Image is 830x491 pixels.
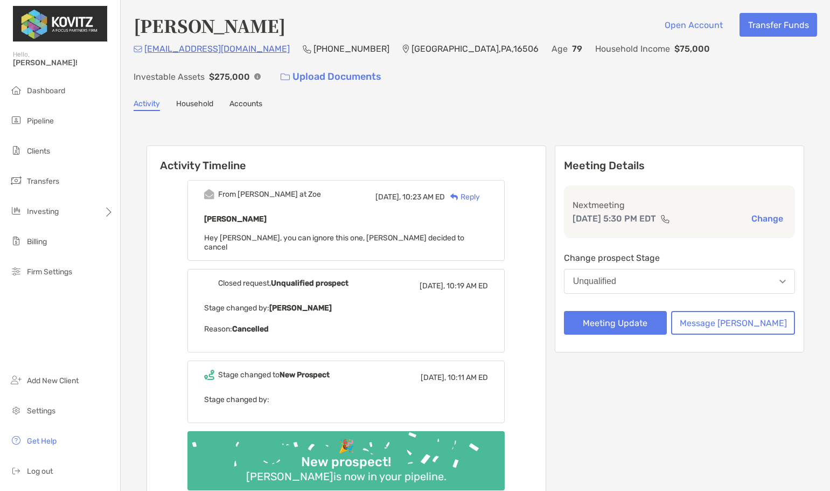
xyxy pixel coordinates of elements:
img: dashboard icon [10,84,23,96]
p: 79 [572,42,582,56]
img: button icon [281,73,290,81]
img: billing icon [10,234,23,247]
p: Age [552,42,568,56]
a: Activity [134,99,160,111]
a: Household [176,99,213,111]
h6: Activity Timeline [147,146,546,172]
div: New prospect! [297,454,395,470]
b: [PERSON_NAME] [204,215,267,224]
button: Meeting Update [564,311,667,335]
span: [PERSON_NAME]! [13,58,114,67]
span: 10:11 AM ED [448,373,488,382]
img: add_new_client icon [10,374,23,386]
p: Household Income [595,42,670,56]
span: [DATE], [375,192,401,202]
img: pipeline icon [10,114,23,127]
img: logout icon [10,464,23,477]
img: Open dropdown arrow [779,280,786,283]
span: Get Help [27,437,57,446]
img: Zoe Logo [13,4,107,43]
img: transfers icon [10,174,23,187]
p: Meeting Details [564,159,795,172]
p: Stage changed by: [204,393,488,406]
div: 🎉 [334,439,359,454]
b: [PERSON_NAME] [269,303,332,313]
span: [DATE], [421,373,446,382]
button: Transfer Funds [740,13,817,37]
span: Clients [27,147,50,156]
p: [EMAIL_ADDRESS][DOMAIN_NAME] [144,42,290,56]
b: Cancelled [232,324,269,334]
span: Investing [27,207,59,216]
span: [DATE], [420,281,445,291]
div: From [PERSON_NAME] at Zoe [218,190,321,199]
img: Event icon [204,278,214,288]
img: clients icon [10,144,23,157]
p: Change prospect Stage [564,251,795,265]
div: Stage changed to [218,370,330,379]
span: Billing [27,237,47,246]
div: Closed request, [218,279,348,288]
img: get-help icon [10,434,23,447]
p: Next meeting [573,198,786,212]
p: $75,000 [674,42,710,56]
p: Reason: [204,322,488,336]
p: [GEOGRAPHIC_DATA] , PA , 16506 [411,42,539,56]
p: Investable Assets [134,70,205,84]
img: firm-settings icon [10,265,23,278]
img: communication type [660,215,670,223]
span: Firm Settings [27,267,72,276]
button: Message [PERSON_NAME] [671,311,795,335]
a: Upload Documents [274,65,388,88]
h4: [PERSON_NAME] [134,13,285,38]
span: 10:23 AM ED [402,192,445,202]
p: $275,000 [209,70,250,84]
div: Unqualified [573,276,616,286]
button: Open Account [656,13,731,37]
img: investing icon [10,204,23,217]
span: Settings [27,406,55,416]
img: Reply icon [450,193,458,200]
img: settings icon [10,404,23,417]
span: Dashboard [27,86,65,95]
p: [DATE] 5:30 PM EDT [573,212,656,225]
span: Log out [27,467,53,476]
a: Accounts [229,99,262,111]
button: Unqualified [564,269,795,294]
div: [PERSON_NAME] is now in your pipeline. [242,470,451,483]
span: Hey [PERSON_NAME], you can ignore this one, [PERSON_NAME] decided to cancel [204,233,464,252]
p: [PHONE_NUMBER] [313,42,389,56]
div: Reply [445,191,480,203]
p: Stage changed by: [204,301,488,315]
img: Event icon [204,189,214,199]
span: Transfers [27,177,59,186]
img: Email Icon [134,46,142,52]
span: Pipeline [27,116,54,126]
b: New Prospect [280,370,330,379]
img: Location Icon [402,45,409,53]
span: Add New Client [27,376,79,385]
button: Change [748,213,786,224]
img: Phone Icon [303,45,311,53]
img: Event icon [204,370,214,380]
span: 10:19 AM ED [447,281,488,291]
b: Unqualified prospect [271,279,348,288]
img: Info Icon [254,73,261,80]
